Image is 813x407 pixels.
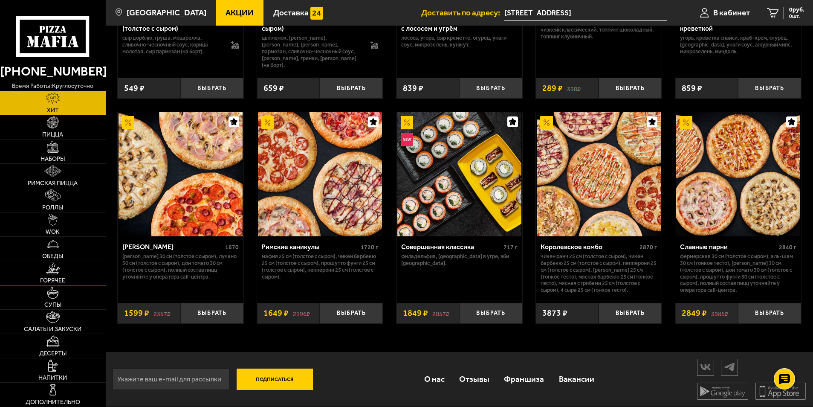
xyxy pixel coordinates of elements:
[40,278,65,284] span: Горячее
[680,35,796,55] p: угорь, креветка спайси, краб-крем, огурец, [GEOGRAPHIC_DATA], унаги соус, ажурный чипс, микрозеле...
[680,253,796,294] p: Фермерская 30 см (толстое с сыром), Аль-Шам 30 см (тонкое тесто), [PERSON_NAME] 30 см (толстое с ...
[122,35,223,55] p: сыр дорблю, груша, моцарелла, сливочно-чесночный соус, корица молотая, сыр пармезан (на борт).
[403,84,423,93] span: 839 ₽
[42,205,63,211] span: Роллы
[697,360,714,375] img: vk
[262,243,359,251] div: Римские каникулы
[262,35,362,68] p: цыпленок, [PERSON_NAME], [PERSON_NAME], [PERSON_NAME], пармезан, сливочно-чесночный соус, [PERSON...
[26,399,80,405] span: Дополнительно
[541,253,657,294] p: Чикен Ранч 25 см (толстое с сыром), Чикен Барбекю 25 см (толстое с сыром), Пепперони 25 см (толст...
[503,244,518,251] span: 717 г
[779,244,796,251] span: 2840 г
[537,112,661,236] img: Королевское комбо
[24,326,81,332] span: Салаты и закуски
[401,253,518,267] p: Филадельфия, [GEOGRAPHIC_DATA] в угре, Эби [GEOGRAPHIC_DATA].
[540,116,553,129] img: Акционный
[401,243,501,251] div: Совершенная классика
[113,369,230,390] input: Укажите ваш e-mail для рассылки
[552,365,602,393] a: Вакансии
[293,309,310,317] s: 2196 ₽
[599,303,662,324] button: Выбрать
[401,116,414,129] img: Акционный
[459,303,522,324] button: Выбрать
[738,78,801,99] button: Выбрать
[504,5,667,21] span: Россия, Санкт-Петербург, проспект Художников, 3к1
[459,78,522,99] button: Выбрать
[153,309,171,317] s: 2357 ₽
[675,112,801,236] a: АкционныйСлавные парни
[38,375,67,381] span: Напитки
[421,9,504,17] span: Доставить по адресу:
[124,309,149,317] span: 1599 ₽
[237,369,313,390] button: Подписаться
[122,253,239,280] p: [PERSON_NAME] 30 см (толстое с сыром), Лучано 30 см (толстое с сыром), Дон Томаго 30 см (толстое ...
[122,243,223,251] div: [PERSON_NAME]
[721,360,738,375] img: tg
[403,309,428,317] span: 1849 ₽
[258,112,382,236] img: Римские каникулы
[180,303,243,324] button: Выбрать
[320,303,383,324] button: Выбрать
[42,253,63,259] span: Обеды
[261,116,274,129] img: Акционный
[401,133,414,146] img: Новинка
[42,132,63,138] span: Пицца
[432,309,449,317] s: 2057 ₽
[789,7,804,13] span: 0 руб.
[396,112,522,236] a: АкционныйНовинкаСовершенная классика
[124,84,145,93] span: 549 ₽
[541,243,637,251] div: Королевское комбо
[542,309,567,317] span: 3873 ₽
[397,112,521,236] img: Совершенная классика
[738,303,801,324] button: Выбрать
[28,180,78,186] span: Римская пицца
[118,112,243,236] a: АкционныйХет Трик
[789,14,804,19] span: 0 шт.
[320,78,383,99] button: Выбрать
[180,78,243,99] button: Выбрать
[680,116,692,129] img: Акционный
[225,244,239,251] span: 1670
[310,7,323,20] img: 15daf4d41897b9f0e9f617042186c801.svg
[262,253,378,280] p: Мафия 25 см (толстое с сыром), Чикен Барбекю 25 см (толстое с сыром), Прошутто Фунги 25 см (толст...
[504,5,667,21] input: Ваш адрес доставки
[263,84,284,93] span: 659 ₽
[452,365,497,393] a: Отзывы
[44,302,61,308] span: Супы
[682,84,702,93] span: 859 ₽
[46,229,60,235] span: WOK
[711,309,728,317] s: 3985 ₽
[417,365,452,393] a: О нас
[361,244,378,251] span: 1720 г
[41,156,65,162] span: Наборы
[273,9,309,17] span: Доставка
[541,26,657,40] p: Чизкейк классический, топпинг шоколадный, топпинг клубничный.
[599,78,662,99] button: Выбрать
[226,9,254,17] span: Акции
[497,365,551,393] a: Франшиза
[567,84,581,93] s: 330 ₽
[680,243,777,251] div: Славные парни
[713,9,750,17] span: В кабинет
[39,351,67,357] span: Десерты
[639,244,657,251] span: 2870 г
[119,112,243,236] img: Хет Трик
[682,309,707,317] span: 2849 ₽
[127,9,206,17] span: [GEOGRAPHIC_DATA]
[257,112,383,236] a: АкционныйРимские каникулы
[122,116,135,129] img: Акционный
[542,84,563,93] span: 289 ₽
[536,112,662,236] a: АкционныйКоролевское комбо
[676,112,800,236] img: Славные парни
[263,309,289,317] span: 1649 ₽
[47,108,59,113] span: Хит
[401,35,518,48] p: лосось, угорь, Сыр креметте, огурец, унаги соус, микрозелень, кунжут.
